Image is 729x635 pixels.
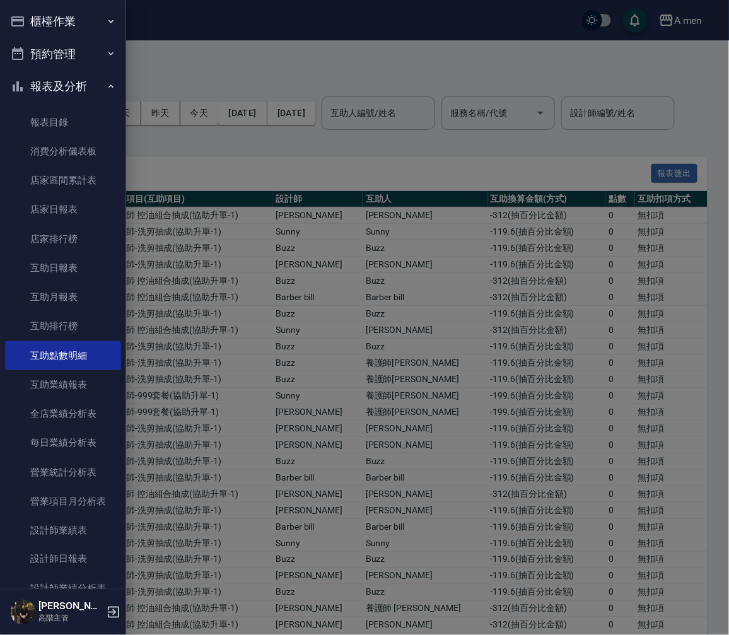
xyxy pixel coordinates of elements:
[5,38,121,71] button: 預約管理
[5,458,121,487] a: 營業統計分析表
[5,516,121,545] a: 設計師業績表
[5,253,121,283] a: 互助日報表
[5,370,121,399] a: 互助業績報表
[5,487,121,516] a: 營業項目月分析表
[5,70,121,103] button: 報表及分析
[5,399,121,428] a: 全店業績分析表
[5,574,121,603] a: 設計師業績分析表
[5,195,121,224] a: 店家日報表
[5,428,121,457] a: 每日業績分析表
[5,545,121,574] a: 設計師日報表
[38,600,103,613] h5: [PERSON_NAME]
[5,137,121,166] a: 消費分析儀表板
[5,5,121,38] button: 櫃檯作業
[10,600,35,625] img: Person
[5,312,121,341] a: 互助排行榜
[5,224,121,253] a: 店家排行榜
[5,283,121,312] a: 互助月報表
[5,166,121,195] a: 店家區間累計表
[5,341,121,370] a: 互助點數明細
[38,613,103,624] p: 高階主管
[5,108,121,137] a: 報表目錄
